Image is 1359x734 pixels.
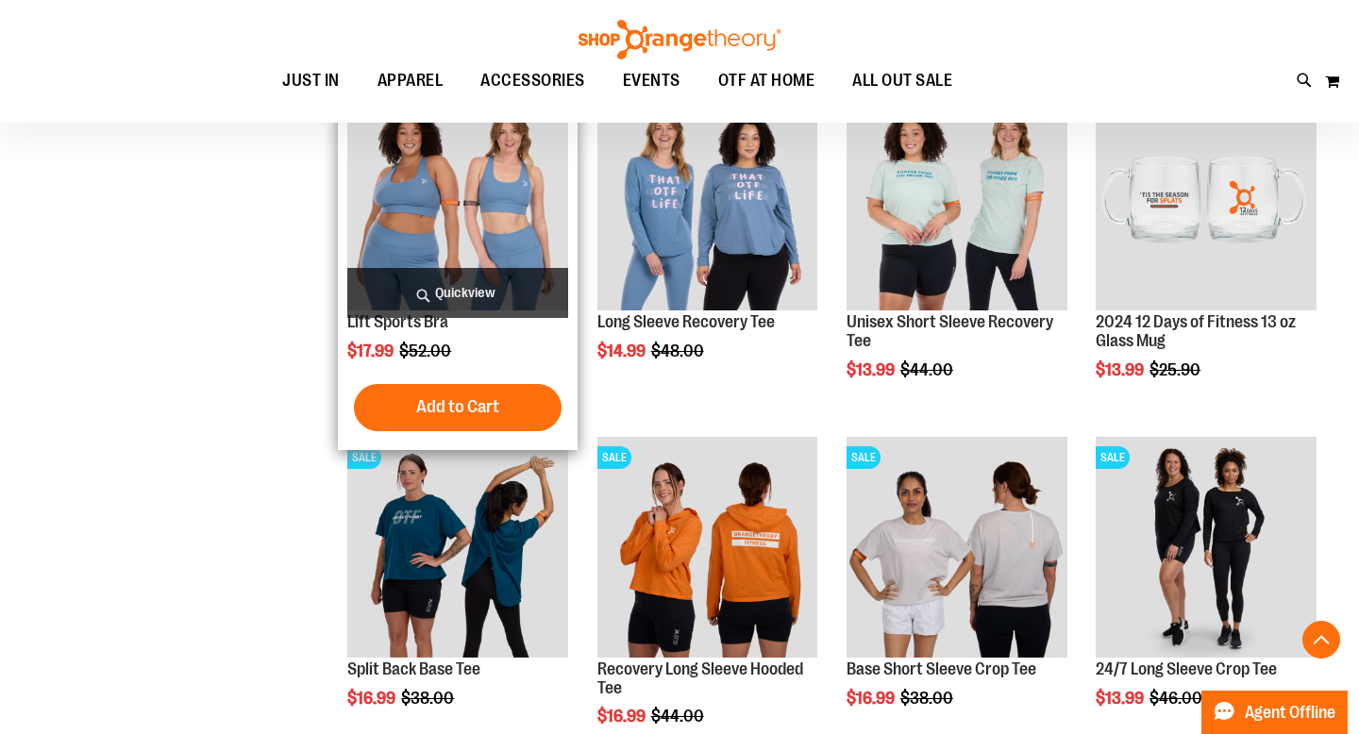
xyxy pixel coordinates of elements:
span: Add to Cart [416,396,499,417]
a: Main Image of Recovery Long Sleeve Hooded TeeSALE [597,437,818,660]
a: Unisex Short Sleeve Recovery Tee [847,312,1053,350]
span: $13.99 [847,360,898,379]
img: Main Image of Recovery Long Sleeve Hooded Tee [597,437,818,658]
img: Main image of 2024 12 Days of Fitness 13 oz Glass Mug [1096,90,1317,310]
span: $17.99 [347,342,396,360]
span: $13.99 [1096,360,1147,379]
img: Main of 2024 AUGUST Unisex Short Sleeve Recovery Tee [847,90,1067,310]
span: APPAREL [377,59,444,102]
span: $13.99 [1096,689,1147,708]
span: EVENTS [623,59,680,102]
a: Main Image of Base Short Sleeve Crop TeeSALE [847,437,1067,660]
a: Split Back Base Tee [347,659,480,678]
img: Main of 2024 Covention Lift Sports Bra [347,90,568,310]
span: Agent Offline [1245,704,1335,722]
span: ACCESSORIES [480,59,585,102]
span: $38.00 [900,689,956,708]
span: SALE [597,446,631,469]
a: Long Sleeve Recovery Tee [597,312,775,331]
span: $14.99 [597,342,648,360]
span: ALL OUT SALE [852,59,952,102]
button: Add to Cart [354,384,562,431]
span: SALE [847,446,881,469]
span: $52.00 [399,342,454,360]
img: 24/7 Long Sleeve Crop Tee [1096,437,1317,658]
span: $44.00 [651,707,707,726]
div: product [588,80,828,409]
span: $38.00 [401,689,457,708]
img: Main Image of Base Short Sleeve Crop Tee [847,437,1067,658]
img: Main of 2024 AUGUST Long Sleeve Recovery Tee [597,90,818,310]
button: Agent Offline [1201,691,1348,734]
span: $48.00 [651,342,707,360]
div: product [338,80,578,450]
span: $16.99 [847,689,898,708]
span: $25.90 [1149,360,1203,379]
a: Main of 2024 AUGUST Long Sleeve Recovery TeeSALE [597,90,818,313]
button: Back To Top [1302,621,1340,659]
span: $16.99 [347,689,398,708]
img: Shop Orangetheory [576,20,783,59]
a: Main of 2024 Covention Lift Sports BraSALE [347,90,568,313]
span: $16.99 [597,707,648,726]
span: SALE [1096,446,1130,469]
span: JUST IN [282,59,340,102]
a: 24/7 Long Sleeve Crop Tee [1096,659,1277,678]
div: product [1086,80,1326,426]
span: $44.00 [900,360,956,379]
span: $46.00 [1149,689,1205,708]
img: Split Back Base Tee [347,437,568,658]
span: OTF AT HOME [718,59,815,102]
a: Quickview [347,268,568,318]
a: Main of 2024 AUGUST Unisex Short Sleeve Recovery TeeSALE [847,90,1067,313]
a: Base Short Sleeve Crop Tee [847,659,1036,678]
a: Split Back Base TeeSALE [347,437,568,660]
a: 24/7 Long Sleeve Crop TeeSALE [1096,437,1317,660]
div: product [837,80,1077,426]
a: Main image of 2024 12 Days of Fitness 13 oz Glass MugSALE [1096,90,1317,313]
span: SALE [347,446,381,469]
a: 2024 12 Days of Fitness 13 oz Glass Mug [1096,312,1296,350]
a: Lift Sports Bra [347,312,448,331]
a: Recovery Long Sleeve Hooded Tee [597,659,803,697]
